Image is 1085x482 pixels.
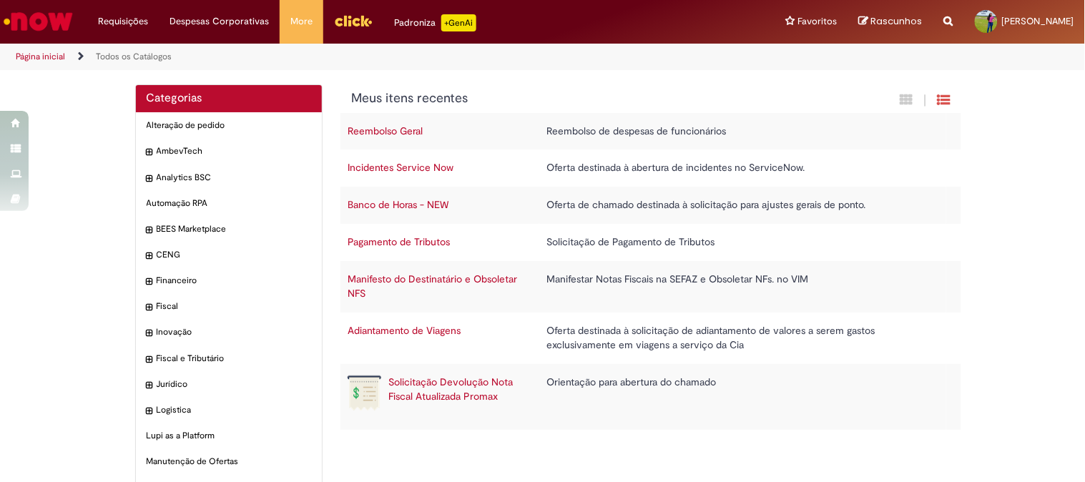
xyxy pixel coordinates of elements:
img: click_logo_yellow_360x200.png [334,10,373,31]
span: Rascunhos [871,14,923,28]
span: Automação RPA [147,197,312,210]
a: Reembolso Geral [348,124,423,137]
i: expandir categoria AmbevTech [147,145,153,159]
span: Lupi as a Platform [147,430,312,442]
a: Incidentes Service Now [348,161,453,174]
td: Oferta destinada à abertura de incidentes no ServiceNow. [539,149,946,187]
span: Fiscal e Tributário [157,353,312,365]
span: AmbevTech [157,145,312,157]
span: Alteração de pedido [147,119,312,132]
div: Automação RPA [136,190,323,217]
div: expandir categoria Analytics BSC Analytics BSC [136,164,323,191]
td: Oferta de chamado destinada à solicitação para ajustes gerais de ponto. [539,187,946,224]
a: Manifesto do Destinatário e Obsoletar NFS [348,272,517,300]
div: expandir categoria CENG CENG [136,242,323,268]
ul: Trilhas de página [11,44,712,70]
tr: Incidentes Service Now Oferta destinada à abertura de incidentes no ServiceNow. [340,149,961,187]
span: | [924,92,927,109]
span: Manutenção de Ofertas [147,456,312,468]
td: Orientação para abertura do chamado [539,364,946,430]
tr: Manifesto do Destinatário e Obsoletar NFS Manifestar Notas Fiscais na SEFAZ e Obsoletar NFs. no VIM [340,261,961,313]
i: expandir categoria Analytics BSC [147,172,153,186]
i: expandir categoria Financeiro [147,275,153,289]
a: Adiantamento de Viagens [348,324,461,337]
div: expandir categoria Jurídico Jurídico [136,371,323,398]
a: Solicitação Devolução Nota Fiscal Atualizada Promax [388,375,513,403]
div: expandir categoria AmbevTech AmbevTech [136,138,323,164]
i: expandir categoria Fiscal [147,300,153,315]
h1: {"description":"","title":"Meus itens recentes"} Categoria [351,92,795,106]
p: +GenAi [441,14,476,31]
span: More [290,14,313,29]
td: Reembolso de despesas de funcionários [539,113,946,150]
img: Solicitação Devolução Nota Fiscal Atualizada Promax [348,375,381,411]
span: BEES Marketplace [157,223,312,235]
a: Banco de Horas - NEW [348,198,448,211]
a: Pagamento de Tributos [348,235,450,248]
tr: Reembolso Geral Reembolso de despesas de funcionários [340,113,961,150]
div: expandir categoria Financeiro Financeiro [136,267,323,294]
div: Padroniza [394,14,476,31]
tr: Adiantamento de Viagens Oferta destinada à solicitação de adiantamento de valores a serem gastos ... [340,313,961,364]
div: Alteração de pedido [136,112,323,139]
i: expandir categoria Logistica [147,404,153,418]
td: Oferta destinada à solicitação de adiantamento de valores a serem gastos exclusivamente em viagen... [539,313,946,364]
div: expandir categoria Fiscal Fiscal [136,293,323,320]
i: expandir categoria Jurídico [147,378,153,393]
a: Página inicial [16,51,65,62]
span: [PERSON_NAME] [1002,15,1074,27]
h2: Categorias [147,92,312,105]
img: ServiceNow [1,7,75,36]
div: expandir categoria Inovação Inovação [136,319,323,345]
span: Analytics BSC [157,172,312,184]
div: Manutenção de Ofertas [136,448,323,475]
td: Solicitação de Pagamento de Tributos [539,224,946,261]
td: Manifestar Notas Fiscais na SEFAZ e Obsoletar NFs. no VIM [539,261,946,313]
i: expandir categoria Inovação [147,326,153,340]
div: expandir categoria Fiscal e Tributário Fiscal e Tributário [136,345,323,372]
tr: Pagamento de Tributos Solicitação de Pagamento de Tributos [340,224,961,261]
tr: Banco de Horas - NEW Oferta de chamado destinada à solicitação para ajustes gerais de ponto. [340,187,961,224]
a: Todos os Catálogos [96,51,172,62]
span: Fiscal [157,300,312,313]
span: Favoritos [798,14,838,29]
span: Requisições [98,14,148,29]
span: Logistica [157,404,312,416]
tr: Solicitação Devolução Nota Fiscal Atualizada Promax Solicitação Devolução Nota Fiscal Atualizada ... [340,364,961,430]
span: Financeiro [157,275,312,287]
i: Exibição de grade [938,93,951,107]
i: expandir categoria Fiscal e Tributário [147,353,153,367]
i: expandir categoria BEES Marketplace [147,223,153,237]
span: CENG [157,249,312,261]
div: Lupi as a Platform [136,423,323,449]
span: Inovação [157,326,312,338]
i: expandir categoria CENG [147,249,153,263]
span: Despesas Corporativas [170,14,269,29]
a: Rascunhos [859,15,923,29]
div: expandir categoria BEES Marketplace BEES Marketplace [136,216,323,242]
div: expandir categoria Logistica Logistica [136,397,323,423]
span: Jurídico [157,378,312,390]
i: Exibição em cartão [900,93,913,107]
